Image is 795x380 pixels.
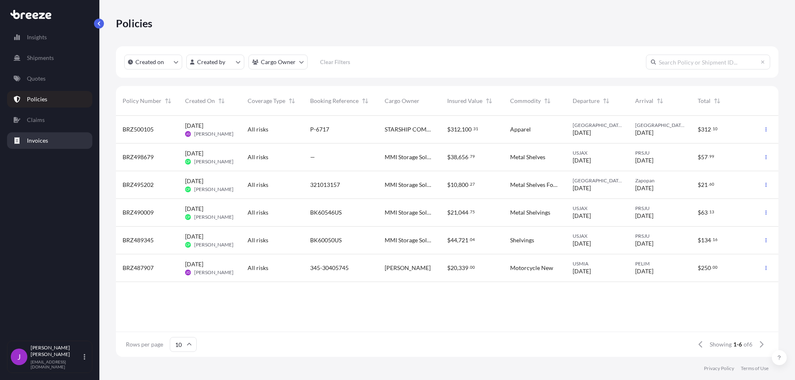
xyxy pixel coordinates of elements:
[458,182,468,188] span: 800
[458,265,468,271] span: 339
[470,155,475,158] span: 79
[573,129,591,137] span: [DATE]
[510,153,545,161] span: Metal Shelves
[510,125,531,134] span: Apparel
[447,154,450,160] span: $
[248,125,268,134] span: All risks
[510,97,541,105] span: Commodity
[698,127,701,132] span: $
[573,184,591,192] span: [DATE]
[470,266,475,269] span: 00
[185,122,203,130] span: [DATE]
[704,365,734,372] a: Privacy Policy
[472,127,473,130] span: .
[135,58,164,66] p: Created on
[462,127,472,132] span: 100
[248,153,268,161] span: All risks
[573,239,591,248] span: [DATE]
[447,265,450,271] span: $
[635,177,684,184] span: Zapopan
[310,181,340,189] span: 321013157
[186,241,190,249] span: CP
[186,185,190,194] span: CP
[450,182,457,188] span: 10
[713,266,718,269] span: 00
[310,125,329,134] span: P-6717
[310,97,359,105] span: Booking Reference
[447,182,450,188] span: $
[7,112,92,128] a: Claims
[385,153,434,161] span: MMI Storage Solutions
[573,205,622,212] span: USJAX
[635,261,684,267] span: PELIM
[248,181,268,189] span: All risks
[708,210,709,213] span: .
[248,236,268,244] span: All risks
[698,182,701,188] span: $
[701,237,711,243] span: 134
[573,97,600,105] span: Departure
[709,155,714,158] span: 99
[27,54,54,62] p: Shipments
[457,182,458,188] span: ,
[360,96,370,106] button: Sort
[701,265,711,271] span: 250
[457,265,458,271] span: ,
[163,96,173,106] button: Sort
[573,122,622,129] span: [GEOGRAPHIC_DATA]
[635,239,653,248] span: [DATE]
[287,96,297,106] button: Sort
[447,210,450,215] span: $
[310,208,342,217] span: BK60546US
[450,265,457,271] span: 20
[186,213,190,221] span: CP
[655,96,665,106] button: Sort
[741,365,768,372] a: Terms of Use
[312,55,358,69] button: Clear Filters
[709,183,714,186] span: 60
[248,55,308,69] button: cargoOwner Filter options
[17,353,21,361] span: J
[635,150,684,156] span: PRSJU
[197,58,225,66] p: Created by
[510,208,550,217] span: Metal Shelvings
[458,154,468,160] span: 656
[510,236,534,244] span: Shelvings
[123,181,154,189] span: BRZ495202
[185,260,203,268] span: [DATE]
[385,125,434,134] span: STARSHIP COMMERCIAL INC
[573,233,622,239] span: USJAX
[458,210,468,215] span: 044
[248,208,268,217] span: All risks
[635,97,653,105] span: Arrival
[261,58,296,66] p: Cargo Owner
[635,267,653,275] span: [DATE]
[27,136,48,145] p: Invoices
[185,177,203,185] span: [DATE]
[701,210,708,215] span: 63
[385,264,431,272] span: [PERSON_NAME]
[450,154,457,160] span: 38
[248,97,285,105] span: Coverage Type
[385,208,434,217] span: MMI Storage Solutions
[186,158,190,166] span: CP
[635,212,653,220] span: [DATE]
[635,205,684,212] span: PRSJU
[710,340,732,349] span: Showing
[698,210,701,215] span: $
[635,129,653,137] span: [DATE]
[470,238,475,241] span: 04
[573,177,622,184] span: [GEOGRAPHIC_DATA]
[123,153,154,161] span: BRZ498679
[185,149,203,158] span: [DATE]
[194,214,234,220] span: [PERSON_NAME]
[698,237,701,243] span: $
[635,156,653,165] span: [DATE]
[447,237,450,243] span: $
[248,264,268,272] span: All risks
[186,268,190,277] span: JD
[27,33,47,41] p: Insights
